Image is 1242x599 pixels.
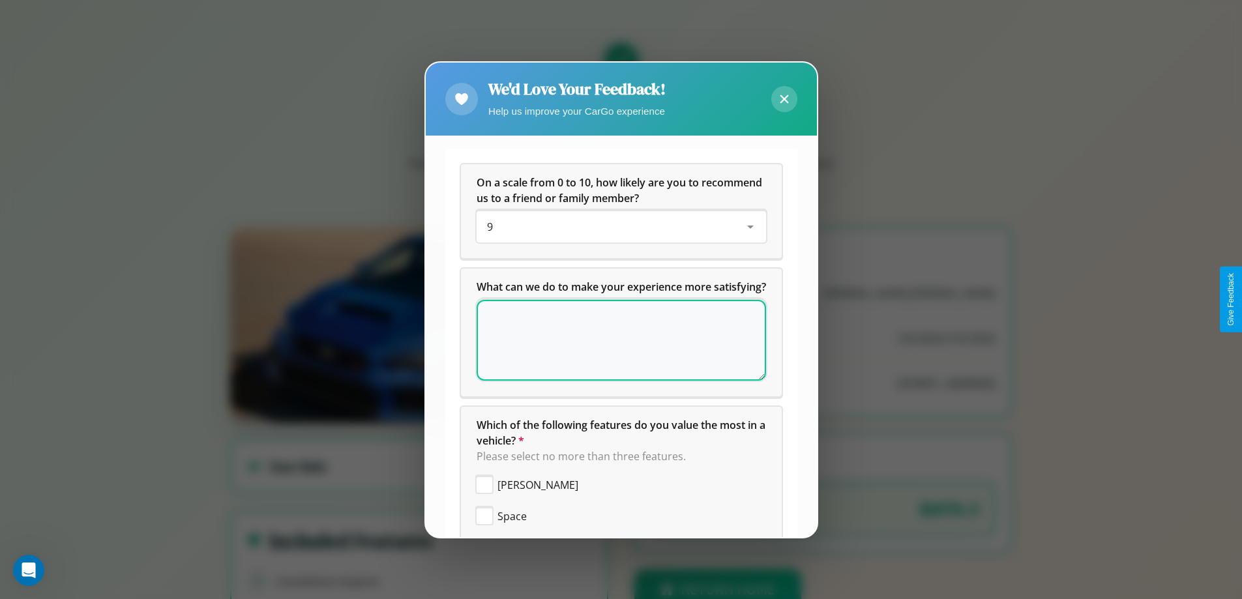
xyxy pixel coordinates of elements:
iframe: Intercom live chat [13,555,44,586]
h2: We'd Love Your Feedback! [488,78,666,100]
span: What can we do to make your experience more satisfying? [477,280,766,294]
div: Give Feedback [1226,273,1235,326]
span: 9 [487,220,493,234]
span: Which of the following features do you value the most in a vehicle? [477,418,768,448]
span: Space [497,508,527,524]
span: Please select no more than three features. [477,449,686,463]
div: On a scale from 0 to 10, how likely are you to recommend us to a friend or family member? [477,211,766,242]
span: On a scale from 0 to 10, how likely are you to recommend us to a friend or family member? [477,175,765,205]
h5: On a scale from 0 to 10, how likely are you to recommend us to a friend or family member? [477,175,766,206]
p: Help us improve your CarGo experience [488,102,666,120]
span: [PERSON_NAME] [497,477,578,493]
div: On a scale from 0 to 10, how likely are you to recommend us to a friend or family member? [461,164,782,258]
